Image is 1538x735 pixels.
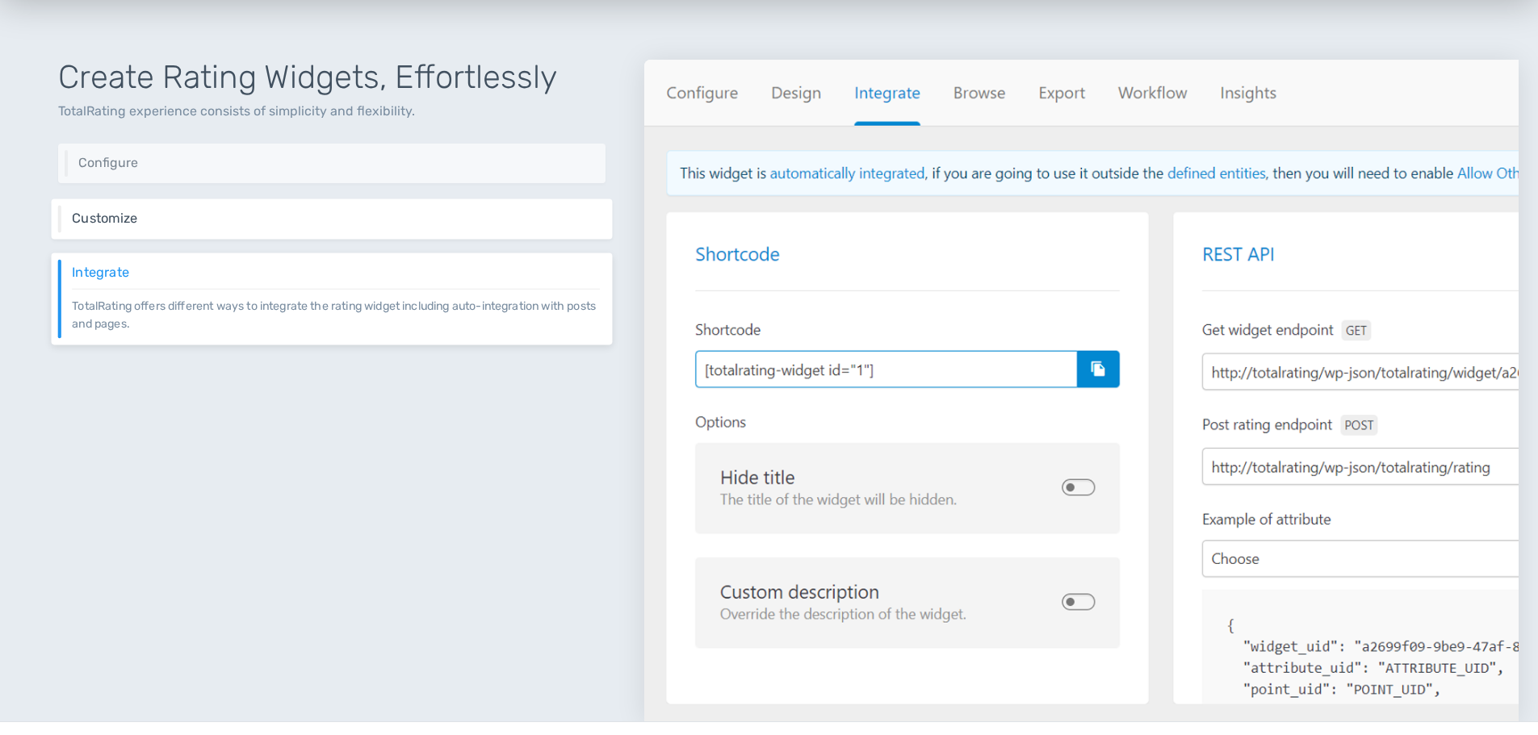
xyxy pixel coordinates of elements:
h6: Configure [78,156,593,170]
h1: Create Rating Widgets, Effortlessly [58,60,606,95]
h6: Customize [72,211,600,226]
p: Change widget's appearance to follow your brand aspects easily. [72,226,600,227]
p: TotalRating offers different ways to integrate the rating widget including auto-integration with ... [72,289,600,332]
p: Configure your rating widget through a set of controls and options. [78,170,593,171]
img: Integrate [644,60,1519,721]
p: TotalRating experience consists of simplicity and flexibility. [58,102,606,121]
h6: Integrate [72,265,600,280]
